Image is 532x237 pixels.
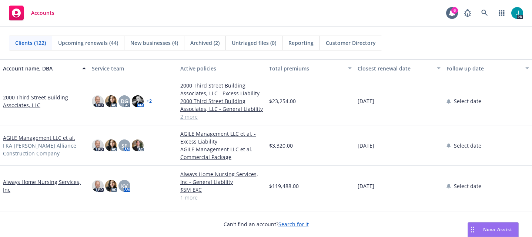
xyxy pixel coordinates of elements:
img: photo [511,7,523,19]
img: photo [132,139,144,151]
span: [DATE] [358,142,374,149]
span: Upcoming renewals (44) [58,39,118,47]
div: Follow up date [446,65,521,72]
span: Reporting [288,39,314,47]
span: Nova Assist [483,226,512,233]
button: Nova Assist [468,222,519,237]
span: DG [121,97,128,105]
a: Always Home Nursing Services, Inc [3,178,86,194]
a: + 2 [147,99,152,103]
a: 2000 Third Street Building Associates, LLC - Excess Liability [180,82,263,97]
span: Select date [454,142,481,149]
img: photo [105,95,117,107]
a: Search [477,6,492,20]
a: Accounts [6,3,57,23]
img: photo [132,95,144,107]
span: Accounts [31,10,54,16]
a: Search for it [278,221,309,228]
a: 1 more [180,194,263,201]
a: AGILE Management LLC et al. - Excess Liability [180,130,263,145]
span: [DATE] [358,97,374,105]
div: Closest renewal date [358,65,432,72]
img: photo [105,180,117,192]
span: [DATE] [358,182,374,190]
div: Service team [92,65,175,72]
button: Active policies [177,59,266,77]
a: 2000 Third Street Building Associates, LLC - General Liability [180,97,263,113]
span: SF [121,142,127,149]
div: Account name, DBA [3,65,78,72]
a: AGILE Management LLC et al. [3,134,75,142]
span: $23,254.00 [269,97,296,105]
button: Total premiums [266,59,355,77]
img: photo [92,139,104,151]
span: Clients (122) [15,39,46,47]
span: Select date [454,182,481,190]
span: Untriaged files (0) [232,39,276,47]
span: FKA [PERSON_NAME] Alliance Construction Company [3,142,86,157]
button: Service team [89,59,178,77]
span: Can't find an account? [224,220,309,228]
a: 2000 Third Street Building Associates, LLC [3,93,86,109]
span: Archived (2) [190,39,220,47]
button: Closest renewal date [355,59,444,77]
img: photo [92,95,104,107]
span: New businesses (4) [130,39,178,47]
span: $119,488.00 [269,182,299,190]
span: Customer Directory [326,39,376,47]
img: photo [105,139,117,151]
a: AGILE Management LLC et al. - Commercial Package [180,145,263,161]
span: KV [121,182,128,190]
a: Report a Bug [460,6,475,20]
a: $5M EXC [180,186,263,194]
div: Active policies [180,65,263,72]
a: 2 more [180,113,263,121]
img: photo [92,180,104,192]
span: $3,320.00 [269,142,293,149]
a: Switch app [494,6,509,20]
div: Drag to move [468,223,477,237]
span: Select date [454,97,481,105]
div: Total premiums [269,65,344,72]
a: Always Home Nursing Services, Inc - General Liability [180,170,263,186]
div: 6 [451,7,458,14]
